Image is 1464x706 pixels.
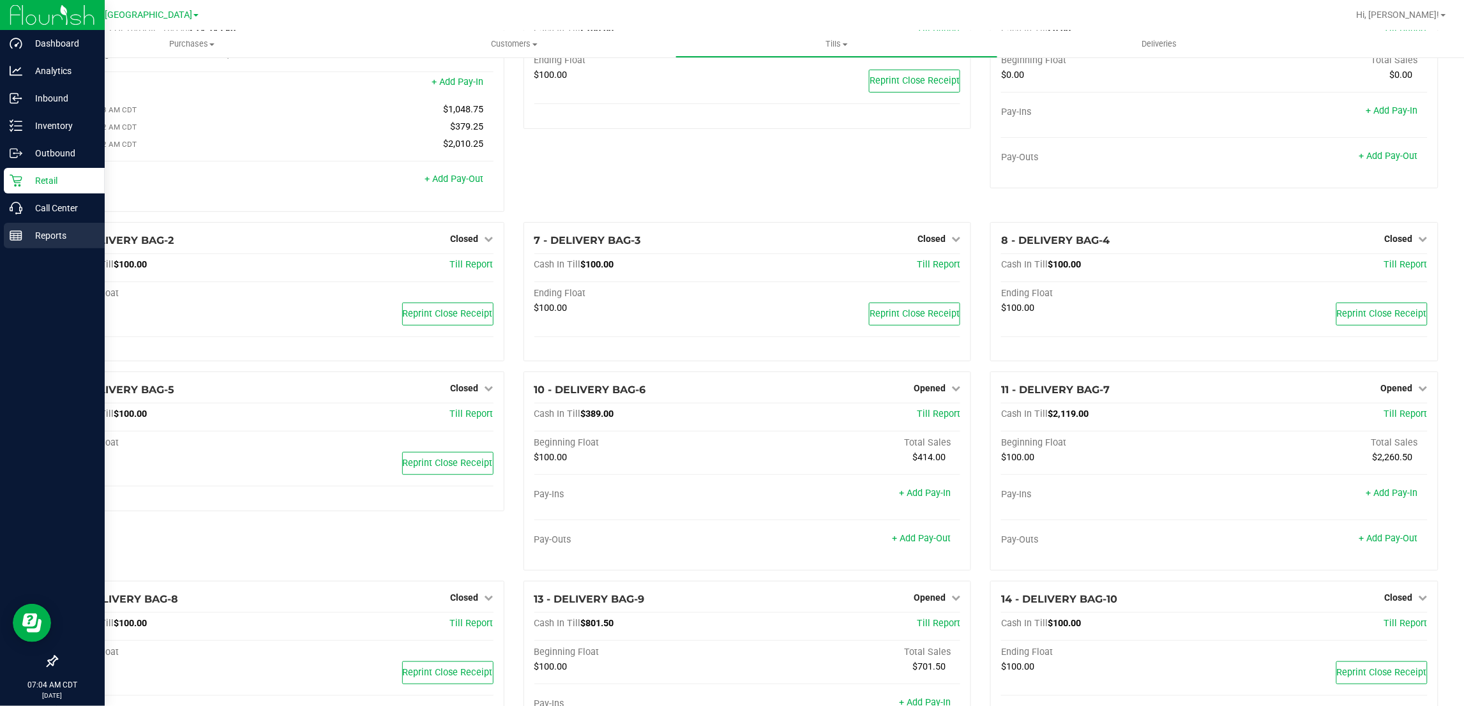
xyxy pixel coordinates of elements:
[22,173,99,188] p: Retail
[1385,234,1413,244] span: Closed
[451,592,479,603] span: Closed
[1385,592,1413,603] span: Closed
[22,63,99,79] p: Analytics
[534,288,748,299] div: Ending Float
[534,618,581,629] span: Cash In Till
[22,118,99,133] p: Inventory
[534,55,748,66] div: Ending Float
[22,146,99,161] p: Outbound
[581,259,614,270] span: $100.00
[1357,10,1440,20] span: Hi, [PERSON_NAME]!
[1366,488,1418,499] a: + Add Pay-In
[869,303,960,326] button: Reprint Close Receipt
[1214,55,1428,66] div: Total Sales
[899,488,951,499] a: + Add Pay-In
[450,259,494,270] a: Till Report
[67,234,174,246] span: 6 - DELIVERY BAG-2
[432,77,484,87] a: + Add Pay-In
[534,661,568,672] span: $100.00
[1373,452,1413,463] span: $2,260.50
[67,288,280,299] div: Ending Float
[1359,151,1418,161] a: + Add Pay-Out
[534,384,646,396] span: 10 - DELIVERY BAG-6
[869,70,960,93] button: Reprint Close Receipt
[747,647,960,658] div: Total Sales
[1359,533,1418,544] a: + Add Pay-Out
[62,10,192,20] span: TX Austin [GEOGRAPHIC_DATA]
[31,31,353,57] a: Purchases
[1001,288,1214,299] div: Ending Float
[534,489,748,500] div: Pay-Ins
[10,202,22,214] inline-svg: Call Center
[1001,152,1214,163] div: Pay-Outs
[892,533,951,544] a: + Add Pay-Out
[1336,661,1428,684] button: Reprint Close Receipt
[22,200,99,216] p: Call Center
[581,618,614,629] span: $801.50
[450,409,494,419] a: Till Report
[444,139,484,149] span: $2,010.25
[444,104,484,115] span: $1,048.75
[870,75,960,86] span: Reprint Close Receipt
[22,91,99,106] p: Inbound
[67,437,280,449] div: Ending Float
[1001,107,1214,118] div: Pay-Ins
[402,452,494,475] button: Reprint Close Receipt
[534,303,568,313] span: $100.00
[1384,259,1428,270] a: Till Report
[1384,409,1428,419] a: Till Report
[534,452,568,463] span: $100.00
[998,31,1320,57] a: Deliveries
[1337,667,1427,678] span: Reprint Close Receipt
[534,70,568,80] span: $100.00
[10,229,22,242] inline-svg: Reports
[114,409,147,419] span: $100.00
[10,174,22,187] inline-svg: Retail
[747,437,960,449] div: Total Sales
[10,64,22,77] inline-svg: Analytics
[114,618,147,629] span: $100.00
[1337,308,1427,319] span: Reprint Close Receipt
[1381,383,1413,393] span: Opened
[917,234,946,244] span: Closed
[451,234,479,244] span: Closed
[353,31,675,57] a: Customers
[1001,534,1214,546] div: Pay-Outs
[914,592,946,603] span: Opened
[917,409,960,419] span: Till Report
[1001,437,1214,449] div: Beginning Float
[1124,38,1194,50] span: Deliveries
[22,228,99,243] p: Reports
[13,604,51,642] iframe: Resource center
[534,647,748,658] div: Beginning Float
[1001,55,1214,66] div: Beginning Float
[403,308,493,319] span: Reprint Close Receipt
[534,409,581,419] span: Cash In Till
[1001,661,1034,672] span: $100.00
[6,691,99,700] p: [DATE]
[534,234,641,246] span: 7 - DELIVERY BAG-3
[1001,489,1214,500] div: Pay-Ins
[1048,409,1089,419] span: $2,119.00
[6,679,99,691] p: 07:04 AM CDT
[451,383,479,393] span: Closed
[22,36,99,51] p: Dashboard
[1001,593,1117,605] span: 14 - DELIVERY BAG-10
[450,618,494,629] a: Till Report
[675,31,998,57] a: Tills
[1001,259,1048,270] span: Cash In Till
[67,78,280,89] div: Pay-Ins
[1001,647,1214,658] div: Ending Float
[914,383,946,393] span: Opened
[67,647,280,658] div: Ending Float
[917,259,960,270] span: Till Report
[1048,259,1081,270] span: $100.00
[1366,105,1418,116] a: + Add Pay-In
[676,38,997,50] span: Tills
[534,437,748,449] div: Beginning Float
[1384,618,1428,629] a: Till Report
